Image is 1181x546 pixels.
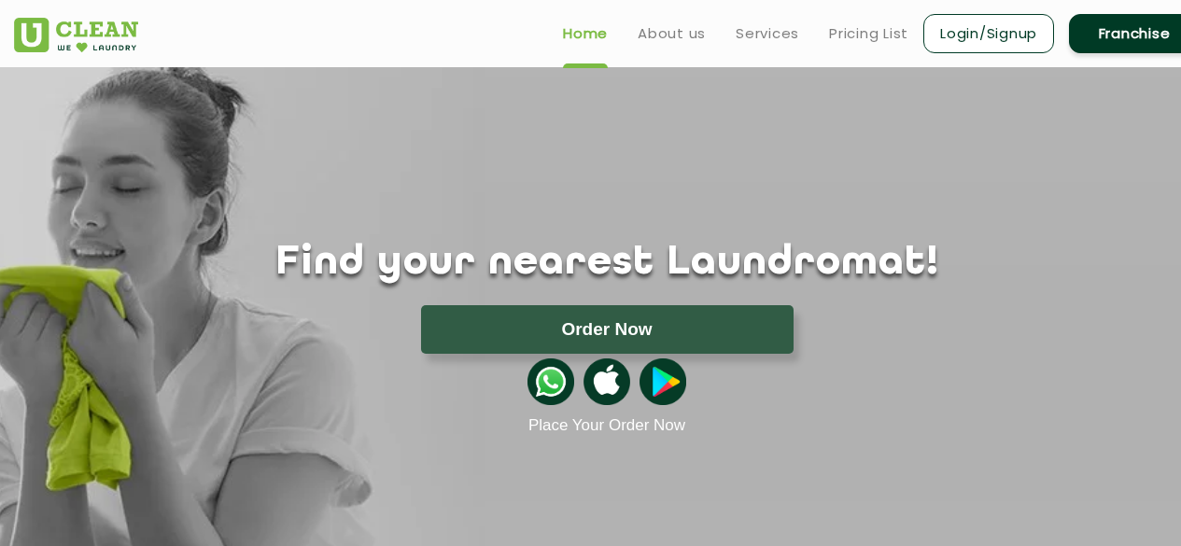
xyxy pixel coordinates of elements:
a: Pricing List [829,22,908,45]
a: Place Your Order Now [528,416,685,435]
img: whatsappicon.png [527,358,574,405]
a: Services [736,22,799,45]
button: Order Now [421,305,794,354]
img: playstoreicon.png [640,358,686,405]
a: Home [563,22,608,45]
a: About us [638,22,706,45]
img: apple-icon.png [583,358,630,405]
a: Login/Signup [923,14,1054,53]
img: UClean Laundry and Dry Cleaning [14,18,138,52]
